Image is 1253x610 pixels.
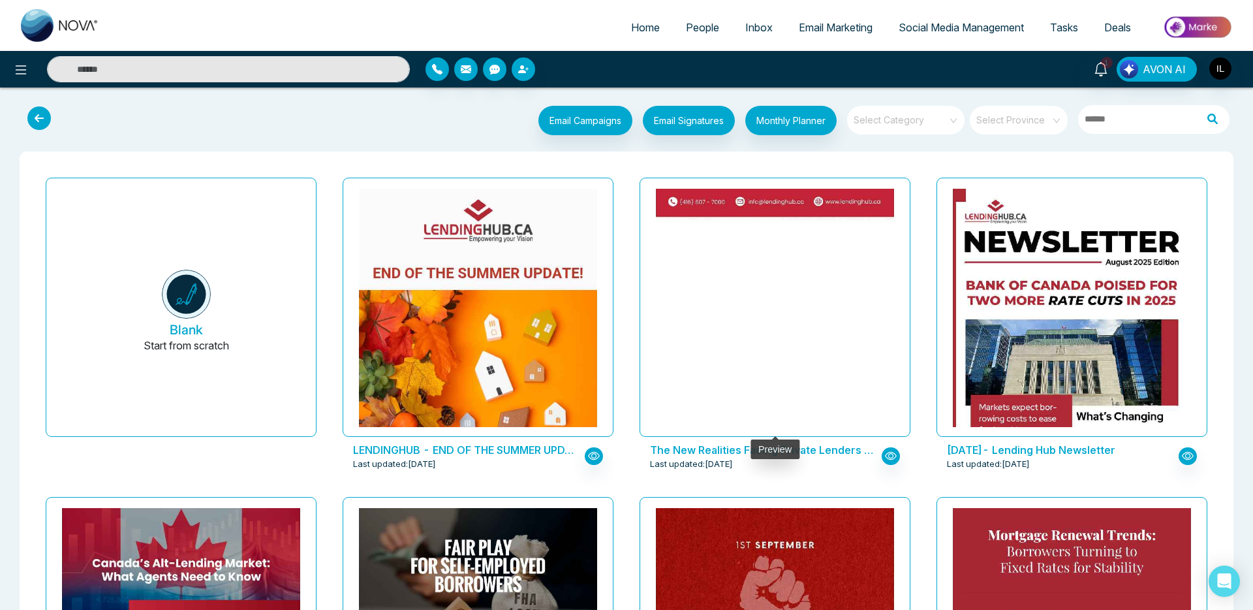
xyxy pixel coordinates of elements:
[538,106,632,135] button: Email Campaigns
[1209,57,1231,80] img: User Avatar
[1101,57,1113,69] span: 1
[1151,12,1245,42] img: Market-place.gif
[1120,60,1138,78] img: Lead Flow
[947,442,1172,458] p: August 2025- Lending Hub Newsletter
[643,106,735,135] button: Email Signatures
[353,458,436,471] span: Last updated: [DATE]
[745,106,837,135] button: Monthly Planner
[618,15,673,40] a: Home
[528,113,632,126] a: Email Campaigns
[170,322,203,338] h5: Blank
[673,15,732,40] a: People
[67,189,305,436] button: BlankStart from scratch
[162,270,211,319] img: novacrm
[899,21,1024,34] span: Social Media Management
[732,15,786,40] a: Inbox
[947,458,1030,471] span: Last updated: [DATE]
[1037,15,1091,40] a: Tasks
[799,21,873,34] span: Email Marketing
[735,106,837,138] a: Monthly Planner
[353,442,578,458] p: LENDINGHUB - END OF THE SUMMER UPDATE!
[686,21,719,34] span: People
[1104,21,1131,34] span: Deals
[745,21,773,34] span: Inbox
[1050,21,1078,34] span: Tasks
[1209,566,1240,597] div: Open Intercom Messenger
[631,21,660,34] span: Home
[21,9,99,42] img: Nova CRM Logo
[632,106,735,138] a: Email Signatures
[1085,57,1117,80] a: 1
[144,338,229,369] p: Start from scratch
[650,458,733,471] span: Last updated: [DATE]
[886,15,1037,40] a: Social Media Management
[1091,15,1144,40] a: Deals
[1117,57,1197,82] button: AVON AI
[1143,61,1186,77] span: AVON AI
[786,15,886,40] a: Email Marketing
[650,442,875,458] p: The New Realities Facing Private Lenders and Borrowers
